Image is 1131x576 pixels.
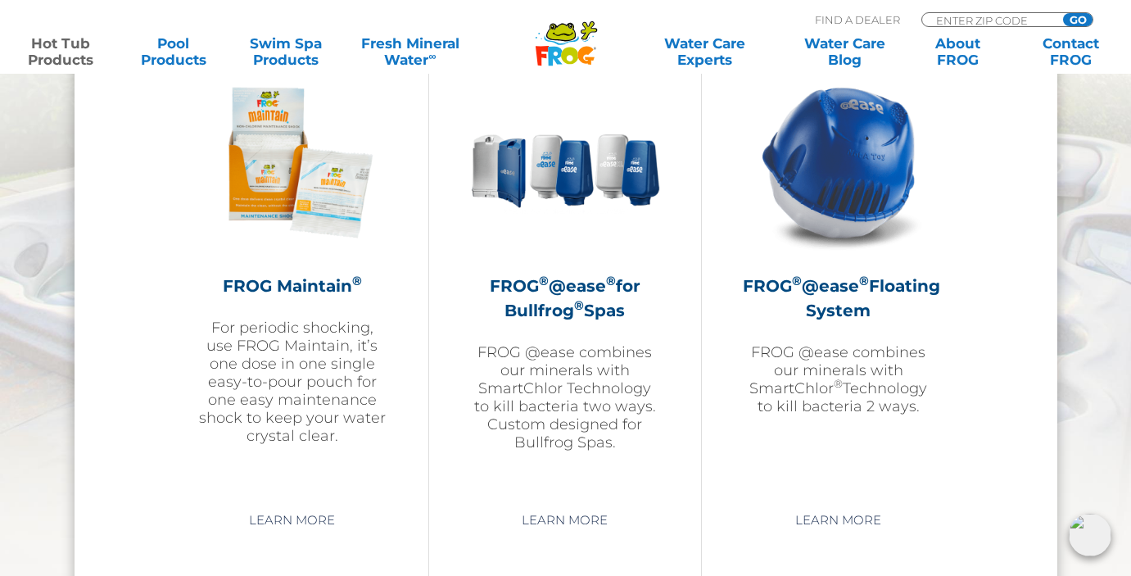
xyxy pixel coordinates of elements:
sup: ∞ [428,50,436,62]
a: FROG Maintain®For periodic shocking, use FROG Maintain, it’s one dose in one single easy-to-pour ... [197,67,387,493]
img: bullfrog-product-hero-300x300.png [470,67,660,257]
a: ContactFROG [1027,35,1115,68]
sup: ® [834,377,843,390]
h2: FROG Maintain [197,274,387,298]
input: Zip Code Form [934,13,1045,27]
img: Frog_Maintain_Hero-2-v2-300x300.png [197,67,387,257]
h2: FROG @ease Floating System [743,274,934,323]
img: openIcon [1069,514,1111,556]
a: FROG®@ease®Floating SystemFROG @ease combines our minerals with SmartChlor®Technology to kill bac... [743,67,934,493]
p: FROG @ease combines our minerals with SmartChlor Technology to kill bacteria 2 ways. [743,343,934,415]
a: Water CareBlog [801,35,889,68]
a: Learn More [503,506,627,535]
a: Fresh MineralWater∞ [355,35,465,68]
a: AboutFROG [914,35,1002,68]
p: For periodic shocking, use FROG Maintain, it’s one dose in one single easy-to-pour pouch for one ... [197,319,387,445]
a: Learn More [230,506,354,535]
sup: ® [352,273,362,288]
a: PoolProducts [129,35,217,68]
sup: ® [574,297,584,313]
sup: ® [859,273,869,288]
sup: ® [539,273,549,288]
input: GO [1063,13,1093,26]
a: Hot TubProducts [16,35,104,68]
a: Water CareExperts [633,35,776,68]
sup: ® [792,273,802,288]
a: Swim SpaProducts [242,35,330,68]
a: FROG®@ease®for Bullfrog®SpasFROG @ease combines our minerals with SmartChlor Technology to kill b... [470,67,660,493]
a: Learn More [776,506,900,535]
img: hot-tub-product-atease-system-300x300.png [744,67,934,257]
sup: ® [606,273,616,288]
p: FROG @ease combines our minerals with SmartChlor Technology to kill bacteria two ways. Custom des... [470,343,660,451]
p: Find A Dealer [815,12,900,27]
h2: FROG @ease for Bullfrog Spas [470,274,660,323]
